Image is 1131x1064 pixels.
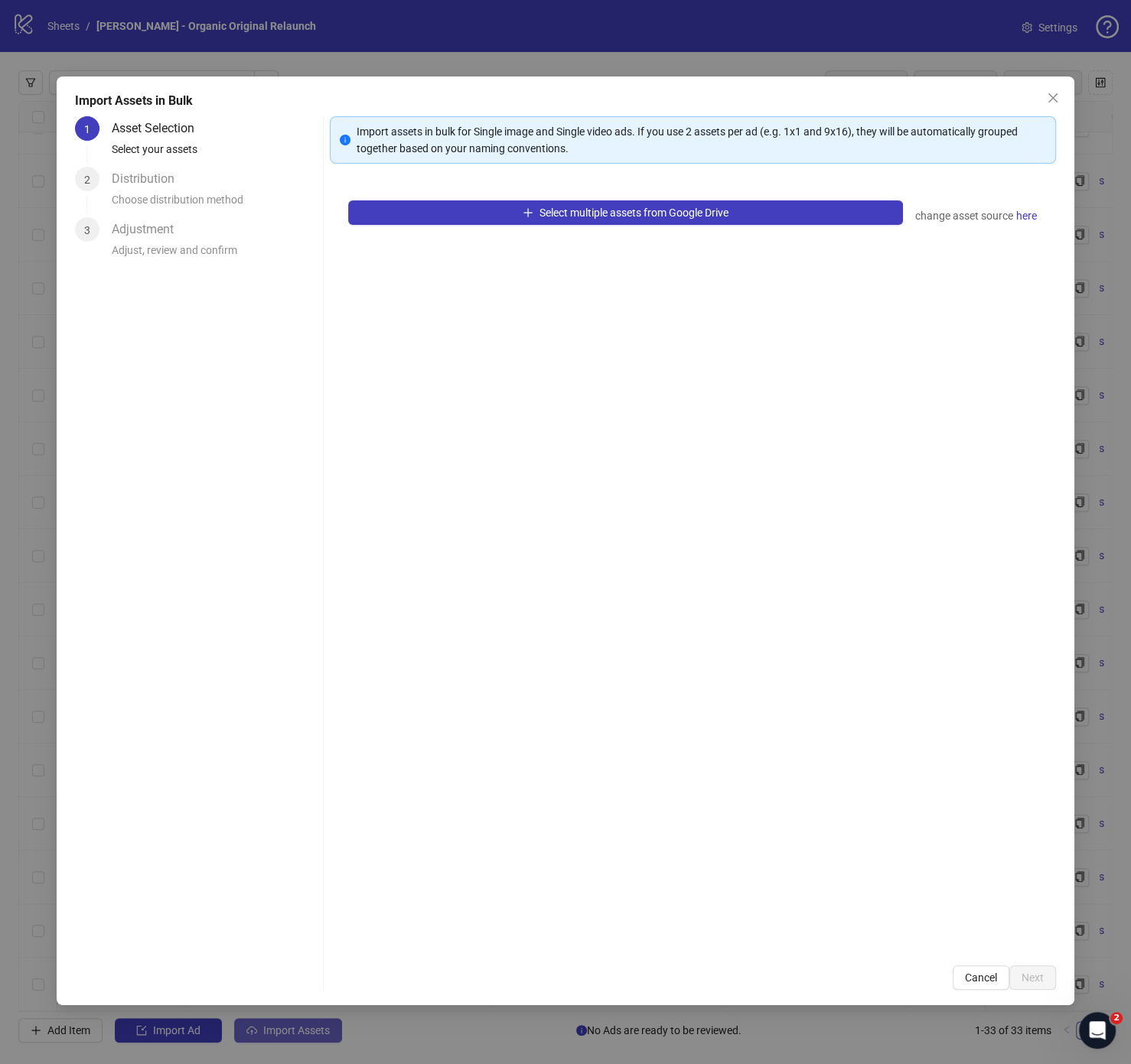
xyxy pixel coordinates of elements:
[1041,86,1065,110] button: Close
[965,971,997,984] span: Cancel
[915,207,1038,225] div: change asset source
[340,135,350,145] span: info-circle
[112,167,187,191] div: Distribution
[1009,965,1056,990] button: Next
[112,242,317,268] div: Adjust, review and confirm
[84,224,90,236] span: 3
[1015,207,1038,225] a: here
[539,207,728,219] span: Select multiple assets from Google Drive
[112,116,207,141] div: Asset Selection
[348,200,903,225] button: Select multiple assets from Google Drive
[523,207,533,218] span: plus
[112,217,186,242] div: Adjustment
[357,123,1046,157] div: Import assets in bulk for Single image and Single video ads. If you use 2 assets per ad (e.g. 1x1...
[1047,92,1059,104] span: close
[112,141,317,167] div: Select your assets
[75,92,1056,110] div: Import Assets in Bulk
[953,965,1009,990] button: Cancel
[112,191,317,217] div: Choose distribution method
[1110,1012,1123,1024] span: 2
[1079,1012,1116,1049] iframe: Intercom live chat
[1016,207,1037,224] span: here
[84,174,90,186] span: 2
[84,123,90,135] span: 1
